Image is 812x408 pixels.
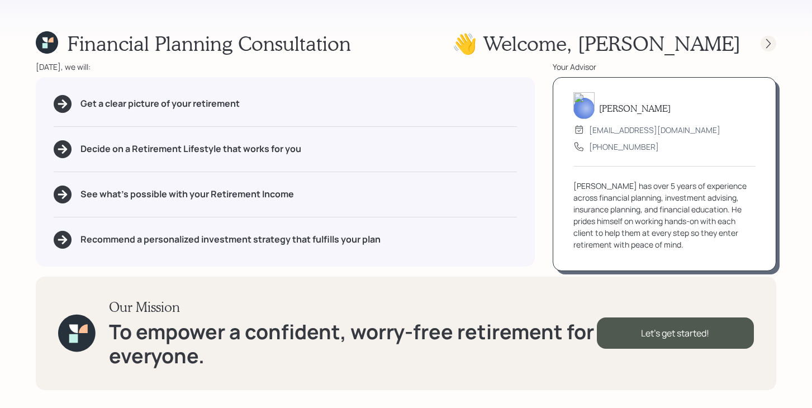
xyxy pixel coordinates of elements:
div: Let's get started! [597,317,754,349]
div: [PHONE_NUMBER] [589,141,659,153]
h5: Decide on a Retirement Lifestyle that works for you [80,144,301,154]
div: [PERSON_NAME] has over 5 years of experience across financial planning, investment advising, insu... [573,180,756,250]
h5: Get a clear picture of your retirement [80,98,240,109]
h1: 👋 Welcome , [PERSON_NAME] [452,31,740,55]
h1: To empower a confident, worry-free retirement for everyone. [109,320,597,368]
h1: Financial Planning Consultation [67,31,351,55]
div: [DATE], we will: [36,61,535,73]
h5: [PERSON_NAME] [599,103,671,113]
h5: See what's possible with your Retirement Income [80,189,294,200]
h3: Our Mission [109,299,597,315]
div: [EMAIL_ADDRESS][DOMAIN_NAME] [589,124,720,136]
img: michael-russo-headshot.png [573,92,595,119]
div: Your Advisor [553,61,776,73]
h5: Recommend a personalized investment strategy that fulfills your plan [80,234,381,245]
